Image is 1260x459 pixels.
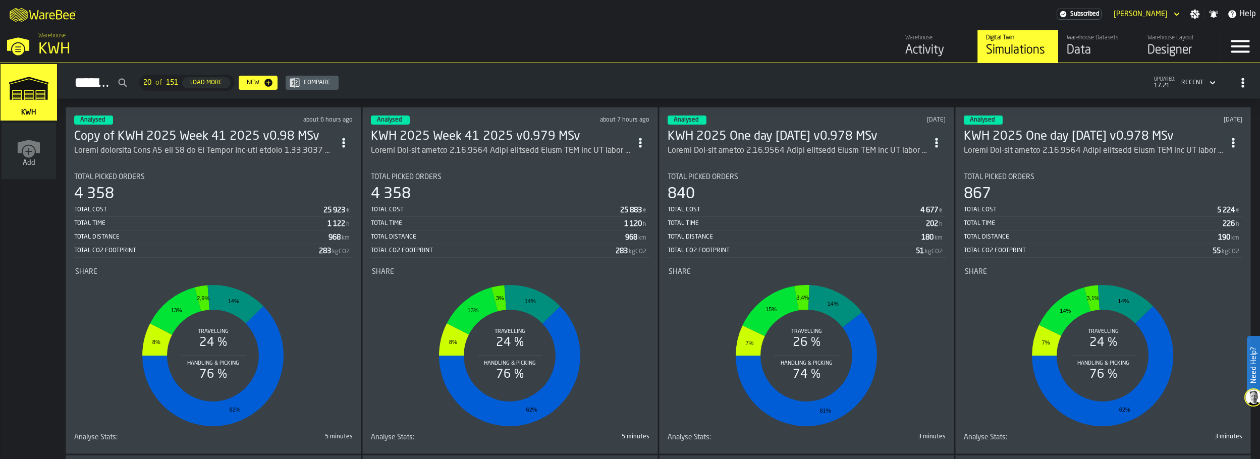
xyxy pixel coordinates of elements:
[74,145,335,157] div: Loremi dolorsita Cons A5 eli S8 do EI Tempor Inc-utl etdolo 1.33.3037 Magna aliquaen Admin VEN qu...
[668,247,916,254] div: Total CO2 Footprint
[1248,337,1259,393] label: Need Help?
[955,107,1251,454] div: ItemListCard-DashboardItemContainer
[1186,9,1204,19] label: button-toggle-Settings
[166,79,178,87] span: 151
[372,268,648,276] div: Title
[668,185,695,203] div: 840
[1231,235,1239,242] span: km
[377,117,402,123] span: Analysed
[668,173,946,181] div: Title
[964,165,1242,445] section: card-SimulationDashboardCard-analyzed
[986,42,1050,59] div: Simulations
[964,433,1007,441] span: Analyse Stats:
[668,433,805,441] div: Title
[58,63,1260,99] h2: button-Simulations
[964,433,1101,441] div: Title
[935,235,943,242] span: km
[916,247,924,255] div: Stat Value
[970,117,995,123] span: Analysed
[964,185,991,203] div: 867
[74,173,353,258] div: stat-Total Picked Orders
[659,107,955,454] div: ItemListCard-DashboardItemContainer
[371,433,414,441] span: Analyse Stats:
[371,145,631,157] div: Loremi Dol-sit ametco 2.16.9564 Adipi elitsedd Eiusm TEM inc UT labor ET dolorema aliquaeni admi ...
[346,221,350,228] span: h
[1223,8,1260,20] label: button-toggle-Help
[239,76,278,90] button: button-New
[897,30,977,63] a: link-to-/wh/i/4fb45246-3b77-4bb5-b880-c337c3c5facb/feed/
[371,173,649,181] div: Title
[1057,9,1102,20] div: Menu Subscription
[23,159,35,167] span: Add
[74,165,353,445] section: card-SimulationDashboardCard-analyzed
[74,234,328,241] div: Total Distance
[643,221,646,228] span: h
[669,268,945,431] div: stat-Share
[300,79,335,86] div: Compare
[920,206,938,214] div: Stat Value
[668,129,928,145] div: KWH 2025 One day 10.10.2025 v0.978 MSv
[74,433,118,441] span: Analyse Stats:
[38,40,311,59] div: KWH
[624,220,642,228] div: Stat Value
[1067,34,1131,41] div: Warehouse Datasets
[1124,117,1242,124] div: Updated: 9.10.2025 klo 15.45.39 Created: 9.10.2025 klo 15.38.17
[905,34,969,41] div: Warehouse
[66,107,361,454] div: ItemListCard-DashboardItemContainer
[1154,82,1175,89] span: 17.21
[1236,221,1239,228] span: h
[964,173,1034,181] span: Total Picked Orders
[371,247,616,254] div: Total CO2 Footprint
[977,30,1058,63] a: link-to-/wh/i/4fb45246-3b77-4bb5-b880-c337c3c5facb/simulations
[1239,8,1256,20] span: Help
[371,234,625,241] div: Total Distance
[668,234,922,241] div: Total Distance
[616,247,628,255] div: Stat Value
[1220,30,1260,63] label: button-toggle-Menu
[371,433,649,445] div: stat-Analyse Stats:
[286,76,339,90] button: button-Compare
[75,268,352,276] div: Title
[74,220,327,227] div: Total Time
[674,117,698,123] span: Analysed
[965,268,1241,276] div: Title
[74,116,113,125] div: status-3 2
[827,117,946,124] div: Updated: 10.10.2025 klo 12.34.41 Created: 10.10.2025 klo 12.27.04
[372,268,394,276] span: Share
[1067,42,1131,59] div: Data
[668,145,928,157] div: Latest Lay-out update 9.10.2025 Added separate Stock UOM for KG items KG products separated with ...
[319,247,331,255] div: Stat Value
[371,433,508,441] div: Title
[371,173,442,181] span: Total Picked Orders
[1,64,57,123] a: link-to-/wh/i/4fb45246-3b77-4bb5-b880-c337c3c5facb/simulations
[215,433,353,440] div: 5 minutes
[1105,433,1242,440] div: 3 minutes
[74,173,353,181] div: Title
[2,123,56,181] a: link-to-/wh/new
[964,220,1223,227] div: Total Time
[342,235,350,242] span: km
[38,32,66,39] span: Warehouse
[1222,248,1239,255] span: kgCO2
[669,268,945,276] div: Title
[964,129,1224,145] div: KWH 2025 One day 09.10.2025 v0.978 MSv
[668,173,946,258] div: stat-Total Picked Orders
[80,117,105,123] span: Analysed
[925,248,943,255] span: kgCO2
[346,207,350,214] span: €
[668,173,738,181] span: Total Picked Orders
[965,268,1241,431] div: stat-Share
[1110,8,1182,20] div: DropdownMenuValue-Pasi Kolari
[327,220,345,228] div: Stat Value
[75,268,352,431] div: stat-Share
[332,248,350,255] span: kgCO2
[371,173,649,258] div: stat-Total Picked Orders
[643,207,646,214] span: €
[74,206,323,213] div: Total Cost
[530,117,649,124] div: Updated: 13.10.2025 klo 10.31.00 Created: 13.10.2025 klo 9.09.53
[1147,42,1212,59] div: Designer
[371,145,631,157] div: Latest Lay-out update 9.10.2025 Added separate Stock UOM for KG items KG products separated with ...
[1236,207,1239,214] span: €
